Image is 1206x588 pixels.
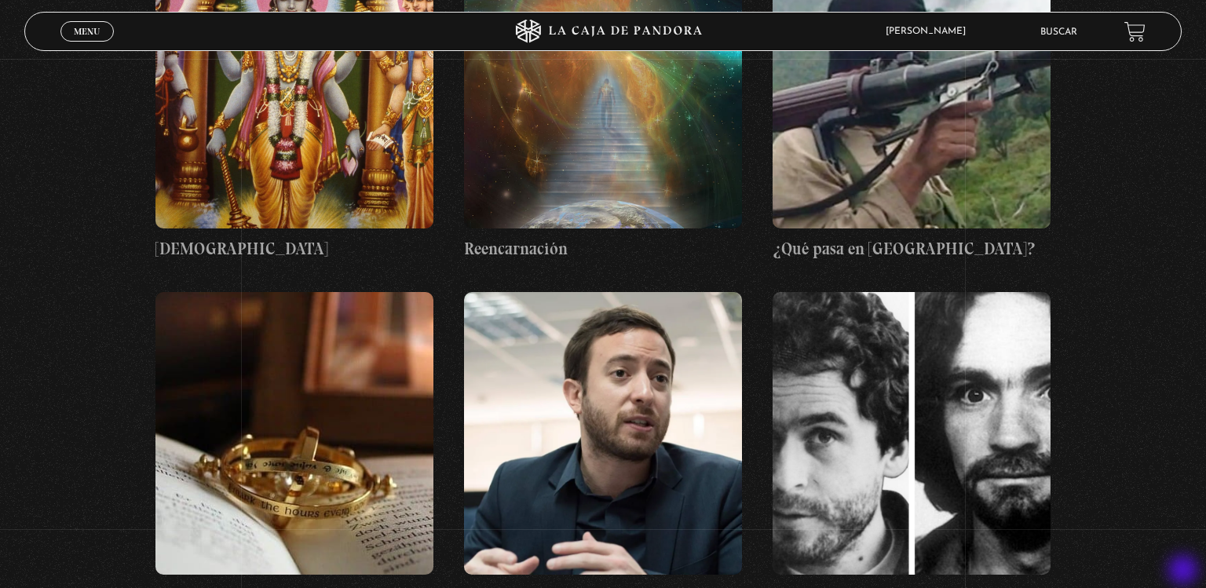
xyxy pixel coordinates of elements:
[1040,27,1077,37] a: Buscar
[155,236,433,261] h4: [DEMOGRAPHIC_DATA]
[1124,20,1146,42] a: View your shopping cart
[74,27,100,36] span: Menu
[464,236,742,261] h4: Reencarnación
[69,40,106,51] span: Cerrar
[773,236,1051,261] h4: ¿Qué pasa en [GEOGRAPHIC_DATA]?
[878,27,981,36] span: [PERSON_NAME]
